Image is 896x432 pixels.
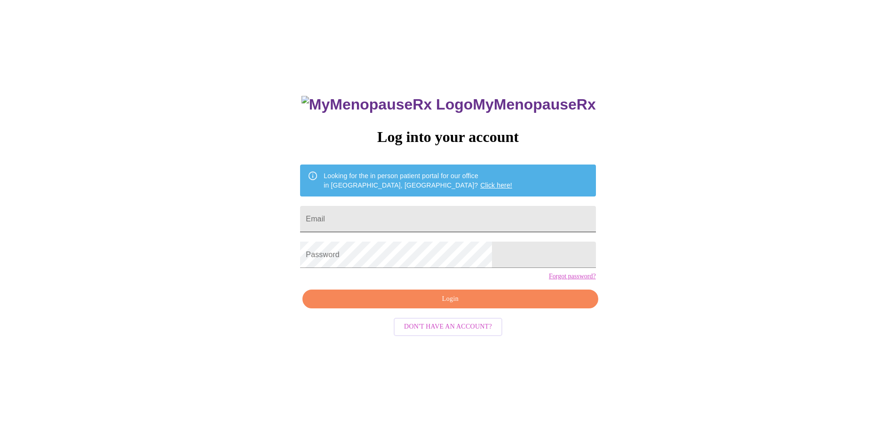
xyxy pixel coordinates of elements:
button: Login [302,290,598,309]
img: MyMenopauseRx Logo [301,96,473,113]
span: Don't have an account? [404,321,492,333]
span: Login [313,293,587,305]
a: Click here! [480,181,512,189]
a: Don't have an account? [391,322,505,330]
h3: MyMenopauseRx [301,96,596,113]
div: Looking for the in person patient portal for our office in [GEOGRAPHIC_DATA], [GEOGRAPHIC_DATA]? [324,167,512,194]
h3: Log into your account [300,128,595,146]
a: Forgot password? [549,273,596,280]
button: Don't have an account? [394,318,502,336]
